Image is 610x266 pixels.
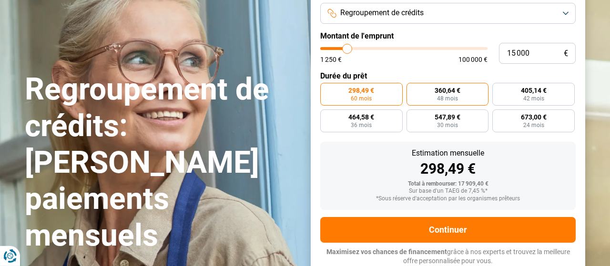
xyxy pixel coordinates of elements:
span: 48 mois [437,96,458,101]
span: € [564,49,568,58]
label: Durée du prêt [320,71,576,80]
span: 100 000 € [458,56,488,63]
span: 547,89 € [435,114,460,120]
button: Continuer [320,217,576,243]
span: 42 mois [523,96,544,101]
p: grâce à nos experts et trouvez la meilleure offre personnalisée pour vous. [320,247,576,266]
div: Sur base d'un TAEG de 7,45 %* [328,188,568,195]
span: 405,14 € [521,87,547,94]
label: Montant de l'emprunt [320,31,576,40]
div: Total à rembourser: 17 909,40 € [328,181,568,187]
button: Regroupement de crédits [320,3,576,24]
span: 298,49 € [348,87,374,94]
span: Maximisez vos chances de financement [326,248,447,256]
h1: Regroupement de crédits: [PERSON_NAME] paiements mensuels [25,71,299,254]
span: 24 mois [523,122,544,128]
span: Regroupement de crédits [340,8,424,18]
span: 673,00 € [521,114,547,120]
span: 360,64 € [435,87,460,94]
div: *Sous réserve d'acceptation par les organismes prêteurs [328,196,568,202]
span: 36 mois [351,122,372,128]
span: 1 250 € [320,56,342,63]
div: 298,49 € [328,162,568,176]
span: 60 mois [351,96,372,101]
span: 30 mois [437,122,458,128]
span: 464,58 € [348,114,374,120]
div: Estimation mensuelle [328,149,568,157]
